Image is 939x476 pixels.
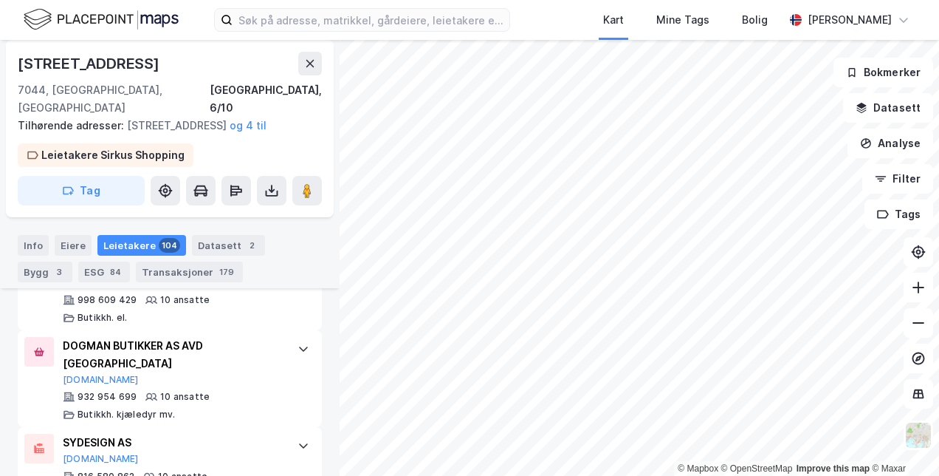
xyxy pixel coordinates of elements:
[97,235,186,256] div: Leietakere
[63,337,283,373] div: DOGMAN BUTIKKER AS AVD [GEOGRAPHIC_DATA]
[78,391,137,403] div: 932 954 699
[160,294,210,306] div: 10 ansatte
[18,52,162,75] div: [STREET_ADDRESS]
[797,463,870,474] a: Improve this map
[843,93,933,123] button: Datasett
[24,7,179,33] img: logo.f888ab2527a4732fd821a326f86c7f29.svg
[18,119,127,132] span: Tilhørende adresser:
[78,294,137,306] div: 998 609 429
[18,117,310,135] div: [STREET_ADDRESS]
[55,235,92,256] div: Eiere
[678,463,718,474] a: Mapbox
[63,434,283,452] div: SYDESIGN AS
[721,463,793,474] a: OpenStreetMap
[78,409,175,421] div: Butikkh. kjæledyr mv.
[159,238,180,253] div: 104
[192,235,265,256] div: Datasett
[210,81,322,117] div: [GEOGRAPHIC_DATA], 6/10
[18,81,210,117] div: 7044, [GEOGRAPHIC_DATA], [GEOGRAPHIC_DATA]
[808,11,892,29] div: [PERSON_NAME]
[865,405,939,476] iframe: Chat Widget
[18,235,49,256] div: Info
[216,265,237,279] div: 179
[862,164,933,194] button: Filter
[603,11,624,29] div: Kart
[136,262,243,282] div: Transaksjoner
[865,405,939,476] div: Kontrollprogram for chat
[78,312,127,324] div: Butikkh. el.
[107,265,124,279] div: 84
[160,391,210,403] div: 10 ansatte
[833,58,933,87] button: Bokmerker
[244,238,259,253] div: 2
[41,146,185,164] div: Leietakere Sirkus Shopping
[847,129,933,158] button: Analyse
[742,11,768,29] div: Bolig
[78,262,130,282] div: ESG
[63,453,139,465] button: [DOMAIN_NAME]
[18,262,72,282] div: Bygg
[864,200,933,229] button: Tags
[52,265,66,279] div: 3
[63,374,139,386] button: [DOMAIN_NAME]
[656,11,709,29] div: Mine Tags
[233,9,509,31] input: Søk på adresse, matrikkel, gårdeiere, leietakere eller personer
[18,176,145,205] button: Tag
